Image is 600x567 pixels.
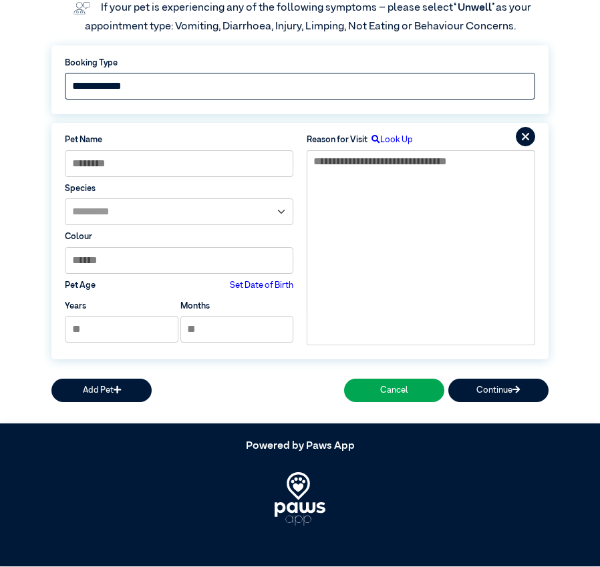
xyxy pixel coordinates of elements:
label: Months [180,300,210,313]
span: “Unwell” [453,3,496,13]
label: Colour [65,230,293,243]
label: Reason for Visit [307,134,367,146]
label: Pet Age [65,279,96,292]
label: If your pet is experiencing any of the following symptoms – please select as your appointment typ... [85,3,533,32]
button: Continue [448,379,549,402]
label: Pet Name [65,134,293,146]
label: Years [65,300,86,313]
label: Set Date of Birth [230,279,293,292]
button: Add Pet [51,379,152,402]
label: Species [65,182,293,195]
img: PawsApp [275,473,326,526]
label: Look Up [367,134,413,146]
h5: Powered by Paws App [51,441,549,453]
label: Booking Type [65,57,535,69]
button: Cancel [344,379,444,402]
